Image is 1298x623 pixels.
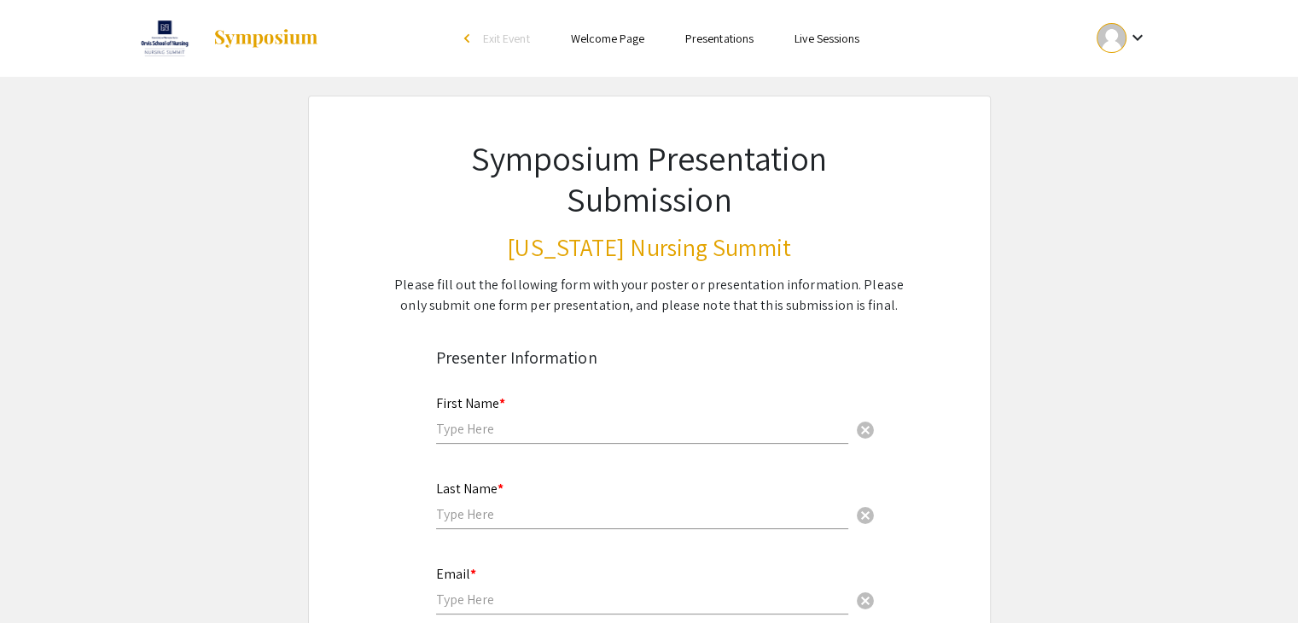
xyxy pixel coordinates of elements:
a: Presentations [685,31,754,46]
button: Expand account dropdown [1079,19,1165,57]
img: Nevada Nursing Summit [133,17,196,60]
div: arrow_back_ios [464,33,474,44]
a: Live Sessions [795,31,859,46]
input: Type Here [436,505,848,523]
iframe: Chat [13,546,73,610]
mat-label: First Name [436,394,505,412]
mat-label: Last Name [436,480,503,498]
span: cancel [855,420,876,440]
span: cancel [855,505,876,526]
button: Clear [848,412,882,446]
h1: Symposium Presentation Submission [392,137,907,219]
img: Symposium by ForagerOne [212,28,319,49]
span: cancel [855,591,876,611]
h3: [US_STATE] Nursing Summit [392,233,907,262]
mat-label: Email [436,565,476,583]
span: Exit Event [483,31,530,46]
input: Type Here [436,420,848,438]
input: Type Here [436,591,848,608]
mat-icon: Expand account dropdown [1126,27,1147,48]
div: Presenter Information [436,345,863,370]
a: Welcome Page [571,31,644,46]
button: Clear [848,582,882,616]
div: Please fill out the following form with your poster or presentation information. Please only subm... [392,275,907,316]
a: Nevada Nursing Summit [133,17,320,60]
button: Clear [848,498,882,532]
